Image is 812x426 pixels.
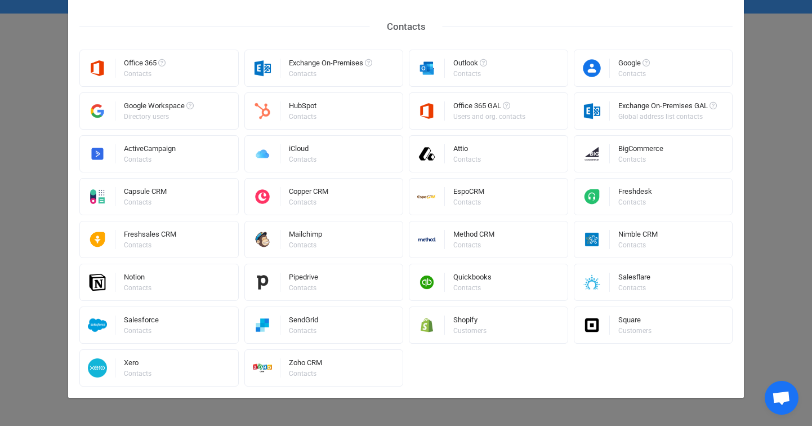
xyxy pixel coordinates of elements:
div: Google [618,59,650,70]
div: Google Workspace [124,102,194,113]
img: mailchimp.png [245,230,280,249]
div: Quickbooks [453,273,492,285]
div: Contacts [289,370,320,377]
div: ActiveCampaign [124,145,176,156]
div: EspoCRM [453,188,484,199]
div: Contacts [124,285,151,291]
img: salesforce.png [80,316,115,335]
div: Customers [453,327,487,334]
img: xero.png [80,358,115,378]
div: Contacts [618,242,656,248]
div: Contacts [618,70,648,77]
div: Contacts [289,113,316,120]
img: big-commerce.png [574,144,610,163]
img: freshsales.png [80,230,115,249]
div: Contacts [453,285,490,291]
div: Square [618,316,653,327]
img: salesflare.png [574,273,610,292]
img: outlook.png [409,59,445,78]
div: BigCommerce [618,145,663,156]
div: Customers [618,327,652,334]
div: Directory users [124,113,192,120]
div: Zoho CRM [289,359,322,370]
img: google-contacts.png [574,59,610,78]
div: Contacts [453,156,481,163]
div: Contacts [124,156,174,163]
div: iCloud [289,145,318,156]
div: Contacts [618,199,650,206]
div: Contacts [124,327,157,334]
div: Exchange On-Premises GAL [618,102,717,113]
img: pipedrive.png [245,273,280,292]
img: attio.png [409,144,445,163]
div: Contacts [289,199,327,206]
img: zoho-crm.png [245,358,280,378]
img: exchange.png [574,101,610,121]
img: quickbooks.png [409,273,445,292]
div: Contacts [289,327,316,334]
div: Xero [124,359,153,370]
div: Office 365 GAL [453,102,527,113]
div: Contacts [370,18,443,35]
div: Contacts [453,70,485,77]
img: copper.png [245,187,280,206]
img: exchange.png [245,59,280,78]
div: Office 365 [124,59,166,70]
div: SendGrid [289,316,318,327]
div: Contacts [124,199,165,206]
div: Contacts [289,242,320,248]
img: nimble.png [574,230,610,249]
div: Salesflare [618,273,650,285]
img: sendgrid.png [245,316,280,335]
img: microsoft365.png [409,101,445,121]
img: capsule.png [80,187,115,206]
img: square.png [574,316,610,335]
img: hubspot.png [245,101,280,121]
img: methodcrm.png [409,230,445,249]
div: Contacts [453,242,493,248]
div: Contacts [453,199,483,206]
div: HubSpot [289,102,318,113]
div: Contacts [124,70,164,77]
div: Copper CRM [289,188,328,199]
img: freshdesk.png [574,187,610,206]
div: Users and org. contacts [453,113,525,120]
div: Mailchimp [289,230,322,242]
img: shopify.png [409,316,445,335]
div: Outlook [453,59,487,70]
a: Open chat [765,381,798,415]
img: notion.png [80,273,115,292]
div: Pipedrive [289,273,318,285]
div: Contacts [289,70,371,77]
div: Exchange On-Premises [289,59,372,70]
img: icloud.png [245,144,280,163]
div: Notion [124,273,153,285]
div: Global address list contacts [618,113,715,120]
div: Capsule CRM [124,188,167,199]
div: Method CRM [453,230,494,242]
div: Contacts [618,285,649,291]
img: microsoft365.png [80,59,115,78]
div: Contacts [618,156,662,163]
img: espo-crm.png [409,187,445,206]
div: Contacts [124,242,175,248]
div: Shopify [453,316,488,327]
div: Attio [453,145,483,156]
div: Freshdesk [618,188,652,199]
img: activecampaign.png [80,144,115,163]
div: Contacts [124,370,151,377]
div: Nimble CRM [618,230,658,242]
div: Contacts [289,285,316,291]
div: Contacts [289,156,316,163]
div: Freshsales CRM [124,230,176,242]
img: google-workspace.png [80,101,115,121]
div: Salesforce [124,316,159,327]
